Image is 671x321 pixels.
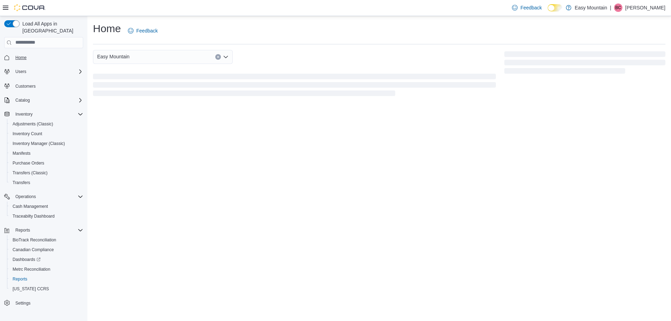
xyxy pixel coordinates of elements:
button: Inventory [13,110,35,118]
button: Reports [13,226,33,234]
button: Transfers [7,178,86,188]
span: Feedback [136,27,158,34]
span: Users [13,67,83,76]
a: Canadian Compliance [10,246,57,254]
a: Cash Management [10,202,51,211]
span: Manifests [13,151,30,156]
span: Settings [15,300,30,306]
span: Dashboards [10,255,83,264]
button: Transfers (Classic) [7,168,86,178]
a: Inventory Manager (Classic) [10,139,68,148]
button: Home [1,52,86,63]
p: Easy Mountain [575,3,607,12]
span: Loading [93,75,496,97]
span: Customers [15,83,36,89]
span: Cash Management [13,204,48,209]
button: Catalog [13,96,33,104]
span: Inventory Count [10,130,83,138]
img: Cova [14,4,45,11]
span: Cash Management [10,202,83,211]
span: Inventory [15,111,33,117]
button: Metrc Reconciliation [7,264,86,274]
span: Reports [15,227,30,233]
a: Customers [13,82,38,90]
button: Clear input [215,54,221,60]
span: Operations [15,194,36,199]
span: Reports [10,275,83,283]
span: Operations [13,192,83,201]
span: Transfers [10,178,83,187]
span: Manifests [10,149,83,158]
button: Manifests [7,148,86,158]
span: Metrc Reconciliation [13,267,50,272]
span: Reports [13,226,83,234]
span: Catalog [13,96,83,104]
button: Canadian Compliance [7,245,86,255]
a: Transfers (Classic) [10,169,50,177]
span: Home [15,55,27,60]
span: Catalog [15,97,30,103]
button: Users [13,67,29,76]
button: Inventory Manager (Classic) [7,139,86,148]
span: BioTrack Reconciliation [13,237,56,243]
span: Washington CCRS [10,285,83,293]
span: Home [13,53,83,62]
span: Inventory Manager (Classic) [13,141,65,146]
button: Customers [1,81,86,91]
span: Traceabilty Dashboard [10,212,83,220]
p: | [610,3,611,12]
span: Dashboards [13,257,41,262]
h1: Home [93,22,121,36]
span: Adjustments (Classic) [10,120,83,128]
span: Users [15,69,26,74]
span: Loading [504,53,665,75]
a: Feedback [509,1,544,15]
button: Traceabilty Dashboard [7,211,86,221]
button: Adjustments (Classic) [7,119,86,129]
span: BioTrack Reconciliation [10,236,83,244]
span: Reports [13,276,27,282]
a: Inventory Count [10,130,45,138]
a: Dashboards [10,255,43,264]
a: Settings [13,299,33,307]
span: Settings [13,299,83,307]
a: BioTrack Reconciliation [10,236,59,244]
button: Settings [1,298,86,308]
span: Canadian Compliance [10,246,83,254]
a: Metrc Reconciliation [10,265,53,273]
span: Customers [13,81,83,90]
span: Metrc Reconciliation [10,265,83,273]
button: Open list of options [223,54,229,60]
span: Canadian Compliance [13,247,54,253]
button: Reports [1,225,86,235]
button: Users [1,67,86,76]
a: Feedback [125,24,160,38]
span: BC [615,3,621,12]
a: Transfers [10,178,33,187]
button: Inventory [1,109,86,119]
span: Transfers [13,180,30,185]
button: Reports [7,274,86,284]
button: Cash Management [7,202,86,211]
span: Transfers (Classic) [13,170,48,176]
a: Adjustments (Classic) [10,120,56,128]
p: [PERSON_NAME] [625,3,665,12]
span: Purchase Orders [13,160,44,166]
span: Feedback [520,4,542,11]
span: Inventory Count [13,131,42,137]
a: Home [13,53,29,62]
a: Traceabilty Dashboard [10,212,57,220]
span: Load All Apps in [GEOGRAPHIC_DATA] [20,20,83,34]
a: Dashboards [7,255,86,264]
span: [US_STATE] CCRS [13,286,49,292]
div: Ben Clements [614,3,622,12]
button: Inventory Count [7,129,86,139]
span: Traceabilty Dashboard [13,213,55,219]
span: Purchase Orders [10,159,83,167]
span: Easy Mountain [97,52,130,61]
a: Purchase Orders [10,159,47,167]
button: Catalog [1,95,86,105]
button: Operations [1,192,86,202]
button: Purchase Orders [7,158,86,168]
